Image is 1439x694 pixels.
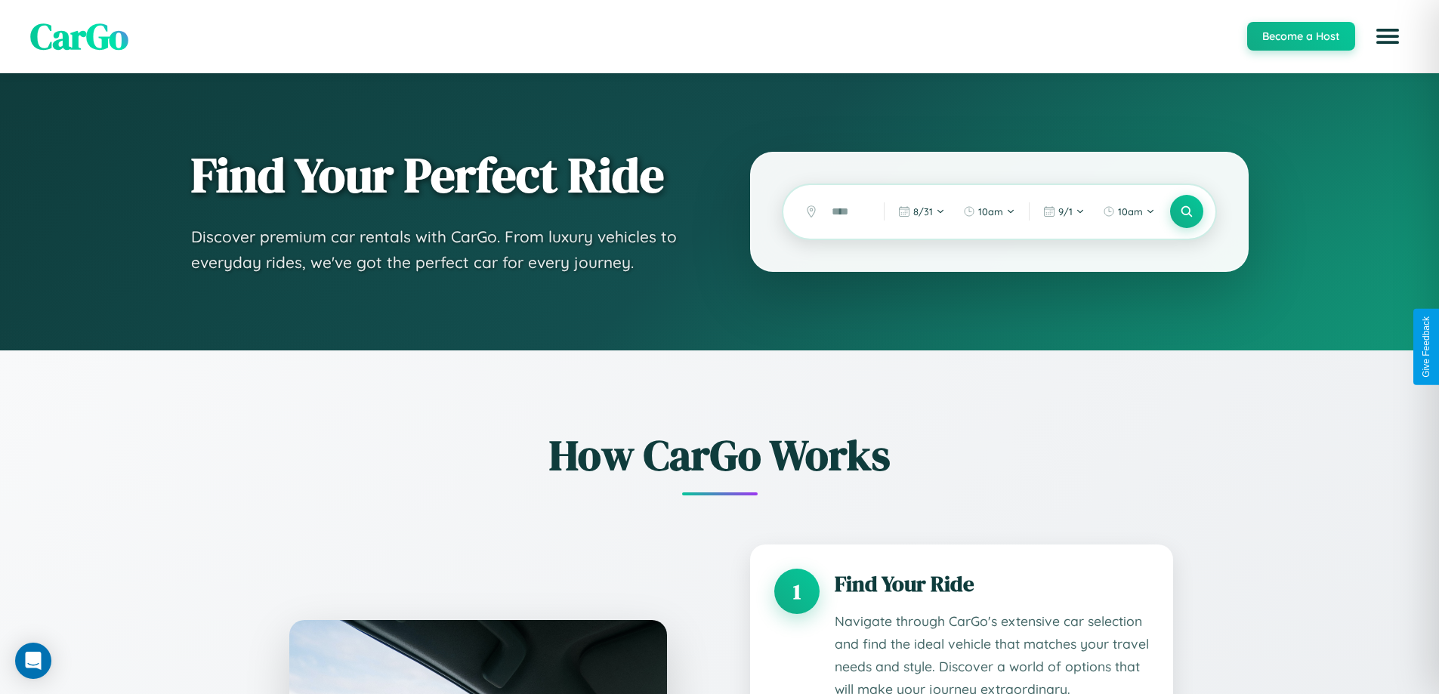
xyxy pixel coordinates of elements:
button: 10am [1095,199,1163,224]
div: Give Feedback [1421,316,1431,378]
span: 8 / 31 [913,205,933,217]
span: 10am [978,205,1003,217]
h2: How CarGo Works [267,426,1173,484]
button: Open menu [1366,15,1409,57]
button: Become a Host [1247,22,1355,51]
span: CarGo [30,11,128,61]
div: 1 [774,569,820,614]
button: 8/31 [891,199,953,224]
button: 9/1 [1036,199,1092,224]
div: Open Intercom Messenger [15,643,51,679]
h3: Find Your Ride [835,569,1149,599]
span: 9 / 1 [1058,205,1073,217]
button: 10am [956,199,1023,224]
span: 10am [1118,205,1143,217]
h1: Find Your Perfect Ride [191,149,690,202]
p: Discover premium car rentals with CarGo. From luxury vehicles to everyday rides, we've got the pe... [191,224,690,275]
